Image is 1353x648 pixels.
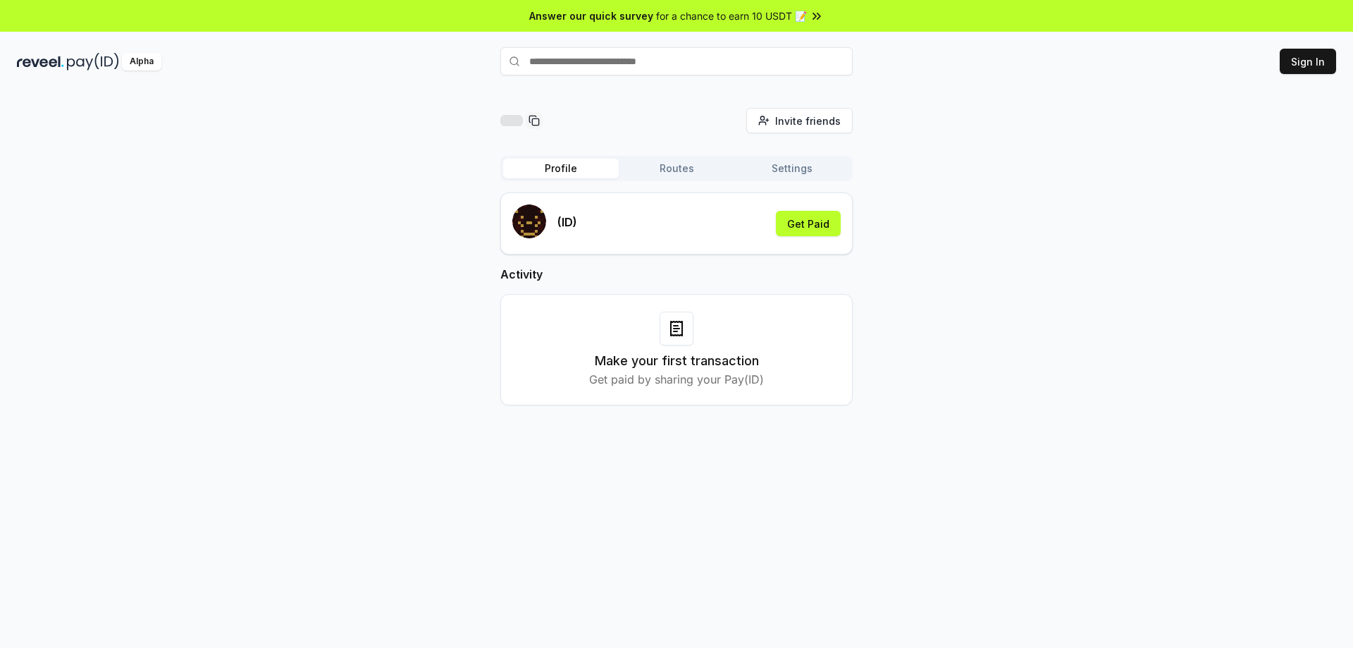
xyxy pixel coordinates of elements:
[122,53,161,71] div: Alpha
[1280,49,1336,74] button: Sign In
[746,108,853,133] button: Invite friends
[503,159,619,178] button: Profile
[589,371,764,388] p: Get paid by sharing your Pay(ID)
[776,211,841,236] button: Get Paid
[67,53,119,71] img: pay_id
[734,159,850,178] button: Settings
[619,159,734,178] button: Routes
[17,53,64,71] img: reveel_dark
[775,114,841,128] span: Invite friends
[557,214,577,231] p: (ID)
[656,8,807,23] span: for a chance to earn 10 USDT 📝
[529,8,653,23] span: Answer our quick survey
[595,351,759,371] h3: Make your first transaction
[500,266,853,283] h2: Activity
